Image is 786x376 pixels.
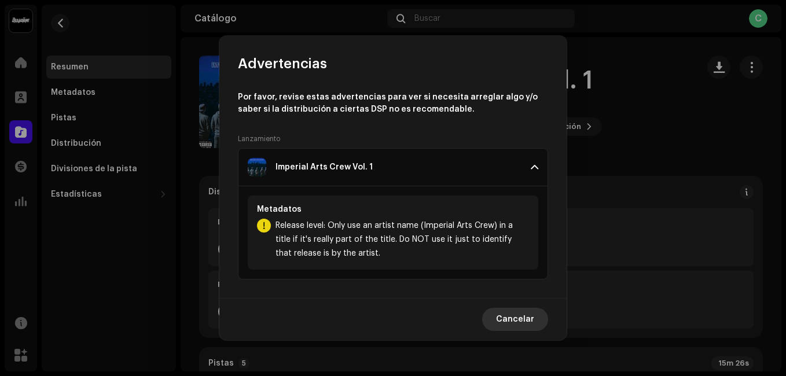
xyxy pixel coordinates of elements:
[496,308,534,331] span: Cancelar
[276,163,373,172] div: Imperial Arts Crew Vol. 1
[238,186,548,279] p-accordion-content: Imperial Arts Crew Vol. 1
[238,54,327,73] span: Advertencias
[276,219,529,260] span: Release level: Only use an artist name (Imperial Arts Crew) in a title if it's really part of the...
[257,205,529,214] div: Metadatos
[248,158,266,176] img: d9959548-41fd-4855-98d3-a4aa040d9d23
[238,134,280,143] label: Lanzamiento
[238,91,548,116] p: Por favor, revise estas advertencias para ver si necesita arreglar algo y/o saber si la distribuc...
[482,308,548,331] button: Cancelar
[238,148,548,186] p-accordion-header: Imperial Arts Crew Vol. 1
